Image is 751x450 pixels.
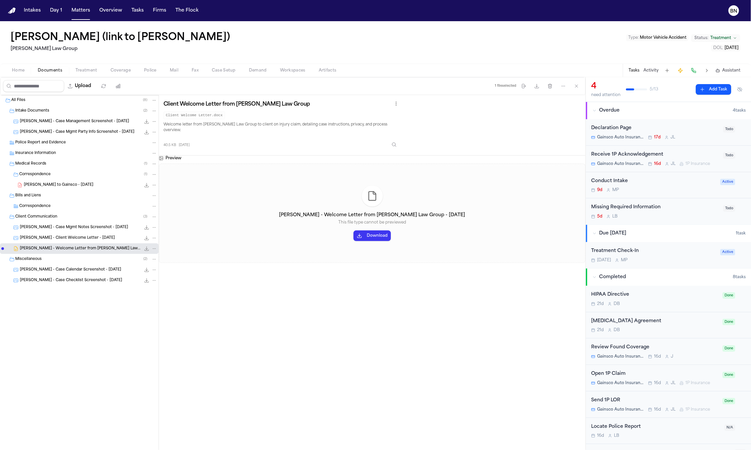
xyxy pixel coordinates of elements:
[720,179,735,185] span: Active
[20,267,121,273] span: [PERSON_NAME] - Case Calendar Screenshot - [DATE]
[8,8,16,14] img: Finch Logo
[711,45,740,51] button: Edit DOL: 2025-06-13
[143,235,150,241] button: Download N. Brown - Client Welcome Letter - 8.1.25
[8,8,16,14] a: Home
[733,108,746,113] span: 4 task s
[173,5,201,17] a: The Flock
[179,143,190,148] span: [DATE]
[11,98,25,103] span: All Files
[591,318,719,325] div: [MEDICAL_DATA] Agreement
[15,257,42,262] span: Miscellaneous
[597,135,644,140] span: Gainsco Auto Insurance
[15,193,41,199] span: Bills and Liens
[586,312,751,339] div: Open task: Retainer Agreement
[164,122,400,134] p: Welcome letter from [PERSON_NAME] Law Group to client on injury claim, detailing case instruction...
[597,301,604,307] span: 21d
[591,397,719,404] div: Send 1P LOR
[597,327,604,333] span: 21d
[685,407,710,412] span: 1P Insurance
[47,5,65,17] button: Day 1
[144,173,147,176] span: ( 1 )
[722,68,740,73] span: Assistant
[612,187,619,193] span: M P
[586,146,751,172] div: Open task: Receive 1P Acknowledgement
[713,46,724,50] span: DOL :
[143,182,150,188] button: Download N. Brown - LOR to Gainsco - 8.18.25
[97,5,125,17] a: Overview
[586,198,751,225] div: Open task: Missing Required Information
[586,172,751,199] div: Open task: Conduct Intake
[591,344,719,351] div: Review Found Coverage
[586,269,751,286] button: Completed8tasks
[143,267,150,273] button: Download N. Brown - Case Calendar Screenshot - 8.6.25
[20,235,115,241] span: [PERSON_NAME] - Client Welcome Letter - [DATE]
[586,338,751,365] div: Open task: Review Found Coverage
[591,204,719,211] div: Missing Required Information
[591,125,719,132] div: Declaration Page
[11,32,230,44] button: Edit matter name
[599,107,620,114] span: Overdue
[621,258,628,263] span: M P
[671,380,676,386] span: J L
[654,135,661,140] span: 17d
[21,5,43,17] a: Intakes
[723,292,735,299] span: Done
[614,301,620,307] span: D B
[143,109,147,113] span: ( 2 )
[143,98,147,102] span: ( 8 )
[720,249,735,255] span: Active
[723,152,735,159] span: Todo
[591,177,716,185] div: Conduct Intake
[710,35,731,41] span: Treatment
[338,220,406,225] p: This file type cannot be previewed
[15,161,46,167] span: Medical Records
[734,84,746,95] button: Hide completed tasks (⌘⇧H)
[723,126,735,132] span: Todo
[15,214,57,220] span: Client Communication
[643,68,659,73] button: Activity
[20,119,129,125] span: [PERSON_NAME] - Case Management Screenshot - [DATE]
[599,274,626,280] span: Completed
[591,92,621,98] div: need attention
[143,118,150,125] button: Download N. Brown - Case Management Screenshot - 8.6.25
[725,46,738,50] span: [DATE]
[64,80,95,92] button: Upload
[671,161,676,167] span: J L
[20,129,134,135] span: [PERSON_NAME] - Case Mgmt Party Info Screenshot - [DATE]
[20,278,122,283] span: [PERSON_NAME] - Case Checklist Screenshot - [DATE]
[69,5,93,17] button: Matters
[3,80,64,92] input: Search files
[597,380,644,386] span: Gainsco Auto Insurance
[586,102,751,119] button: Overdue4tasks
[586,418,751,444] div: Open task: Locate Police Report
[143,245,150,252] button: Download N. Brown - Welcome Letter from Romanow Law Group - 8.6.25
[628,36,639,40] span: Type :
[591,247,716,255] div: Treatment Check-In
[129,5,146,17] button: Tasks
[388,139,400,151] button: Inspect
[495,84,516,88] div: 1 file selected
[15,151,56,156] span: Insurance Information
[586,119,751,146] div: Open task: Declaration Page
[597,214,602,219] span: 5d
[597,258,611,263] span: [DATE]
[353,230,391,241] button: Download
[612,214,618,219] span: L B
[24,182,93,188] span: [PERSON_NAME] to Gainsco - [DATE]
[723,398,735,404] span: Done
[319,68,337,73] span: Artifacts
[654,354,661,359] span: 16d
[20,225,128,230] span: [PERSON_NAME] - Case Mgmt Notes Screenshot - [DATE]
[671,135,675,140] span: J L
[143,129,150,135] button: Download N. Brown - Case Mgmt Party Info Screenshot - 8.6.25
[689,66,698,75] button: Make a Call
[597,187,602,193] span: 9d
[586,225,751,242] button: Due [DATE]1task
[723,205,735,212] span: Todo
[723,372,735,378] span: Done
[165,156,181,161] h3: Preview
[20,246,141,252] span: [PERSON_NAME] - Welcome Letter from [PERSON_NAME] Law Group - [DATE]
[676,66,685,75] button: Create Immediate Task
[170,68,178,73] span: Mail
